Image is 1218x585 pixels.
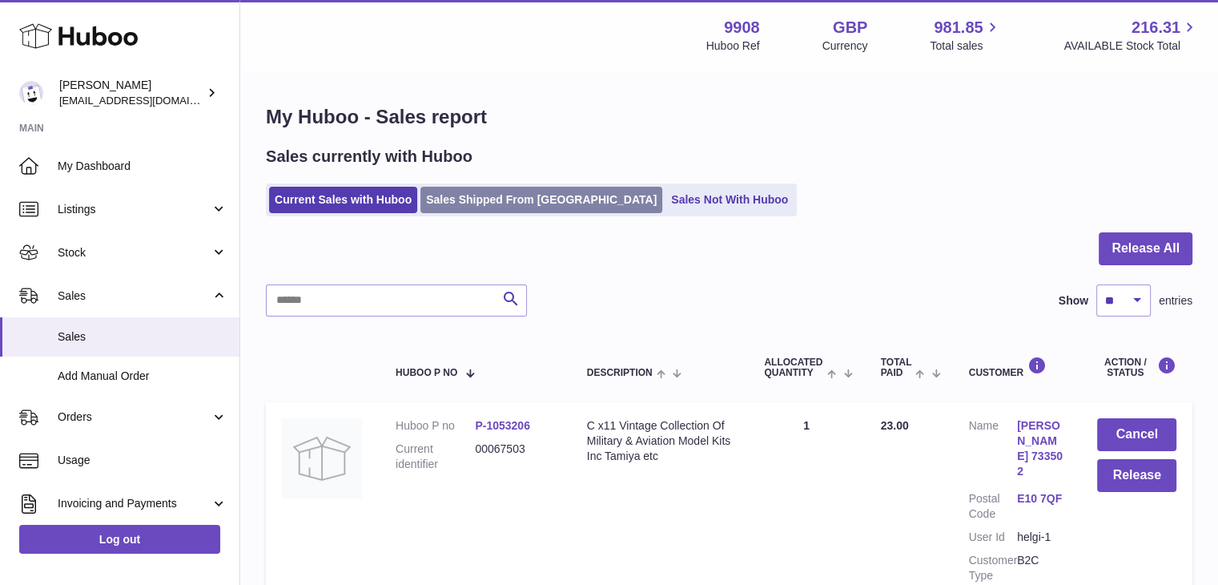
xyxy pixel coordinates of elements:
[1063,17,1199,54] a: 216.31 AVAILABLE Stock Total
[881,357,912,378] span: Total paid
[1099,232,1192,265] button: Release All
[58,496,211,511] span: Invoicing and Payments
[1097,418,1176,451] button: Cancel
[266,104,1192,130] h1: My Huboo - Sales report
[58,159,227,174] span: My Dashboard
[396,368,457,378] span: Huboo P no
[969,357,1066,378] div: Customer
[934,17,983,38] span: 981.85
[1017,418,1065,479] a: [PERSON_NAME] 733502
[706,38,760,54] div: Huboo Ref
[269,187,417,213] a: Current Sales with Huboo
[1017,491,1065,506] a: E10 7QF
[1017,553,1065,583] dd: B2C
[59,78,203,108] div: [PERSON_NAME]
[420,187,662,213] a: Sales Shipped From [GEOGRAPHIC_DATA]
[969,418,1017,483] dt: Name
[1063,38,1199,54] span: AVAILABLE Stock Total
[58,453,227,468] span: Usage
[475,442,554,472] dd: 00067503
[58,202,211,217] span: Listings
[59,94,235,107] span: [EMAIL_ADDRESS][DOMAIN_NAME]
[58,245,211,260] span: Stock
[764,357,823,378] span: ALLOCATED Quantity
[1059,293,1088,309] label: Show
[969,553,1017,583] dt: Customer Type
[1159,293,1192,309] span: entries
[19,525,220,554] a: Log out
[266,146,472,167] h2: Sales currently with Huboo
[969,491,1017,522] dt: Postal Code
[1097,459,1176,492] button: Release
[833,17,867,38] strong: GBP
[1017,530,1065,545] dd: helgi-1
[724,17,760,38] strong: 9908
[58,329,227,345] span: Sales
[19,81,43,105] img: tbcollectables@hotmail.co.uk
[58,409,211,425] span: Orders
[930,17,1001,54] a: 981.85 Total sales
[396,418,475,434] dt: Huboo P no
[1097,357,1176,378] div: Action / Status
[822,38,868,54] div: Currency
[665,187,794,213] a: Sales Not With Huboo
[396,442,475,472] dt: Current identifier
[475,419,530,432] a: P-1053206
[58,288,211,304] span: Sales
[969,530,1017,545] dt: User Id
[58,369,227,384] span: Add Manual Order
[1132,17,1180,38] span: 216.31
[282,418,362,498] img: no-photo.jpg
[881,419,909,432] span: 23.00
[587,418,733,464] div: C x11 Vintage Collection Of Military & Aviation Model Kits Inc Tamiya etc
[587,368,653,378] span: Description
[930,38,1001,54] span: Total sales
